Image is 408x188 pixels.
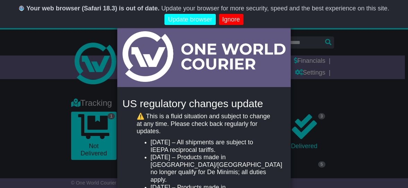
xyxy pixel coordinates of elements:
[161,5,389,12] span: Update your browser for more security, speed and the best experience on this site.
[26,5,160,12] b: Your web browser (Safari 18.3) is out of date.
[151,139,271,154] li: [DATE] – All shipments are subject to IEEPA reciprocal tariffs.
[151,154,271,183] li: [DATE] – Products made in [GEOGRAPHIC_DATA]/[GEOGRAPHIC_DATA] no longer qualify for De Minimis; a...
[122,98,286,109] h4: US regulatory changes update
[164,14,215,25] a: Update browser
[219,14,244,25] a: Ignore
[137,113,271,135] p: ⚠️ This is a fluid situation and subject to change at any time. Please check back regularly for u...
[122,31,286,82] img: Light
